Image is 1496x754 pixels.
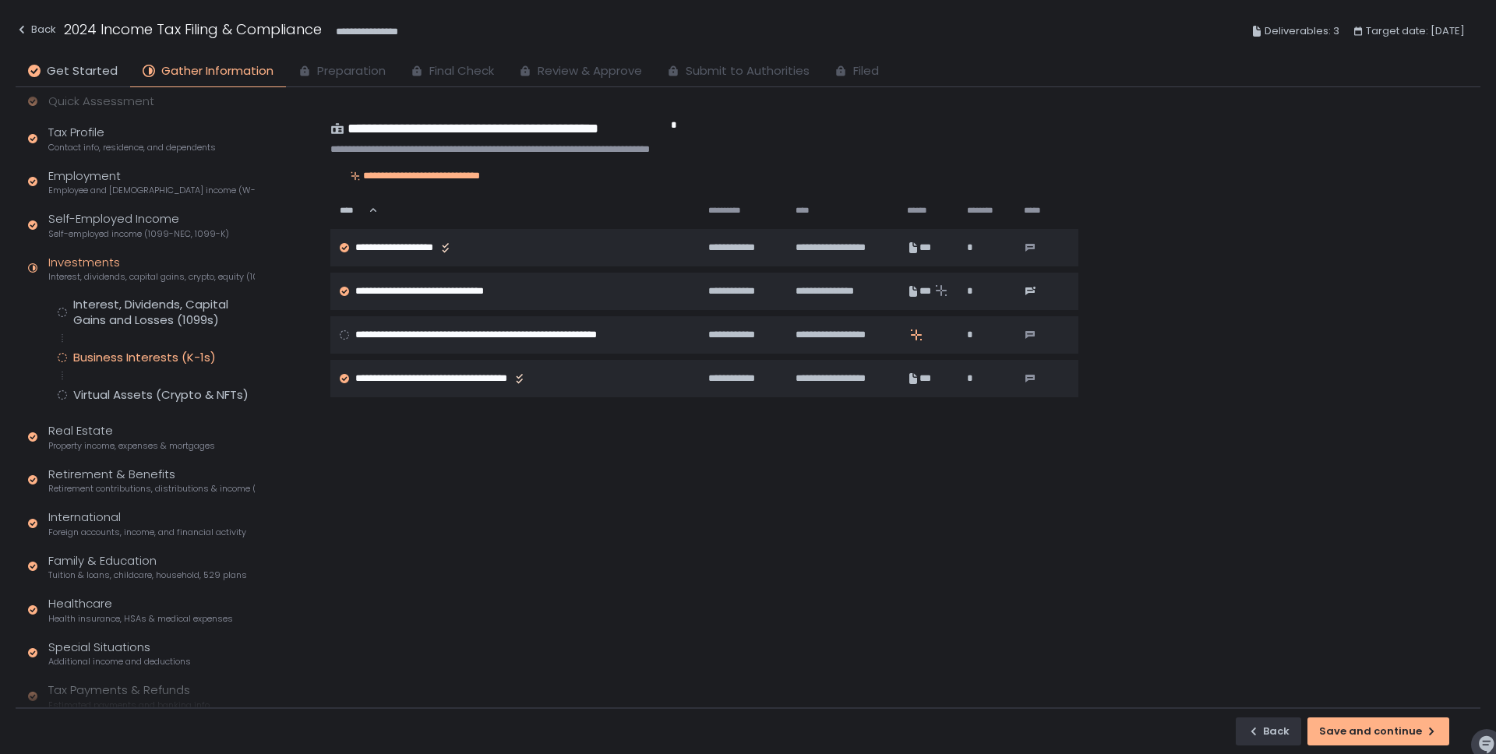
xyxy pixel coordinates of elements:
[48,254,255,284] div: Investments
[48,699,210,711] span: Estimated payments and banking info
[853,62,879,80] span: Filed
[48,440,215,452] span: Property income, expenses & mortgages
[48,682,210,711] div: Tax Payments & Refunds
[48,613,233,625] span: Health insurance, HSAs & medical expenses
[429,62,494,80] span: Final Check
[16,19,56,44] button: Back
[48,656,191,668] span: Additional income and deductions
[48,167,255,197] div: Employment
[1265,22,1339,41] span: Deliverables: 3
[538,62,642,80] span: Review & Approve
[47,62,118,80] span: Get Started
[1247,724,1290,738] div: Back
[1319,724,1438,738] div: Save and continue
[1307,717,1449,745] button: Save and continue
[48,552,247,582] div: Family & Education
[48,527,246,538] span: Foreign accounts, income, and financial activity
[73,297,255,328] div: Interest, Dividends, Capital Gains and Losses (1099s)
[48,271,255,283] span: Interest, dividends, capital gains, crypto, equity (1099s, K-1s)
[73,387,249,403] div: Virtual Assets (Crypto & NFTs)
[48,124,216,153] div: Tax Profile
[317,62,386,80] span: Preparation
[73,350,216,365] div: Business Interests (K-1s)
[1236,717,1301,745] button: Back
[48,142,216,153] span: Contact info, residence, and dependents
[16,20,56,39] div: Back
[48,93,154,111] div: Quick Assessment
[48,422,215,452] div: Real Estate
[48,228,229,240] span: Self-employed income (1099-NEC, 1099-K)
[161,62,273,80] span: Gather Information
[48,483,255,495] span: Retirement contributions, distributions & income (1099-R, 5498)
[48,466,255,495] div: Retirement & Benefits
[48,185,255,196] span: Employee and [DEMOGRAPHIC_DATA] income (W-2s)
[1366,22,1465,41] span: Target date: [DATE]
[64,19,322,40] h1: 2024 Income Tax Filing & Compliance
[48,509,246,538] div: International
[48,595,233,625] div: Healthcare
[48,639,191,668] div: Special Situations
[686,62,810,80] span: Submit to Authorities
[48,210,229,240] div: Self-Employed Income
[48,569,247,581] span: Tuition & loans, childcare, household, 529 plans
